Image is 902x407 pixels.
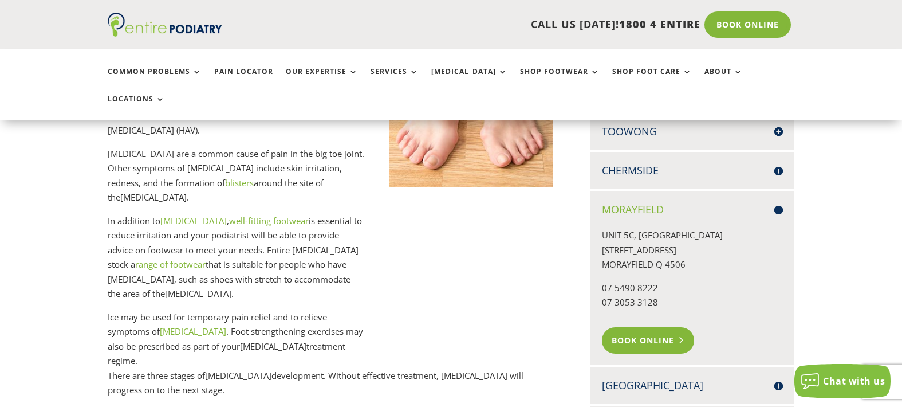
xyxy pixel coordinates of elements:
[619,17,700,31] span: 1800 4 ENTIRE
[135,259,206,270] a: range of footwear
[266,17,700,32] p: CALL US [DATE]!
[108,68,202,92] a: Common Problems
[108,13,222,37] img: logo (1)
[214,68,273,92] a: Pain Locator
[108,369,553,406] p: There are three stages of development. Without effective treatment, [MEDICAL_DATA] will progress ...
[108,310,365,369] p: Ice may be used for temporary pain relief and to relieve symptoms of . Foot strengthening exercis...
[229,215,309,226] a: well-fitting footwear
[704,68,743,92] a: About
[108,28,222,39] a: Entire Podiatry
[520,68,600,92] a: Shop Footwear
[108,95,165,120] a: Locations
[602,281,783,319] p: 07 5490 8222 07 3053 3128
[205,370,271,381] keyword: [MEDICAL_DATA]
[602,124,783,139] h4: Toowong
[108,214,365,310] p: In addition to , is essential to reduce irritation and your podiatrist will be able to provide ad...
[431,68,507,92] a: [MEDICAL_DATA]
[602,378,783,393] h4: [GEOGRAPHIC_DATA]
[286,68,358,92] a: Our Expertise
[794,364,891,398] button: Chat with us
[823,375,885,388] span: Chat with us
[612,68,692,92] a: Shop Foot Care
[225,177,254,189] a: blisters
[108,147,365,214] p: [MEDICAL_DATA] are a common cause of pain in the big toe joint. Other symptoms of [MEDICAL_DATA] ...
[371,68,419,92] a: Services
[160,326,226,337] a: [MEDICAL_DATA]
[240,341,306,352] keyword: [MEDICAL_DATA]
[602,327,694,354] a: Book Online
[120,191,187,203] keyword: [MEDICAL_DATA]
[602,163,783,178] h4: Chermside
[602,228,783,281] p: UNIT 5C, [GEOGRAPHIC_DATA] [STREET_ADDRESS] MORAYFIELD Q 4506
[165,288,231,299] keyword: [MEDICAL_DATA]
[704,11,791,38] a: Book Online
[602,202,783,217] h4: Morayfield
[160,215,227,226] a: [MEDICAL_DATA]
